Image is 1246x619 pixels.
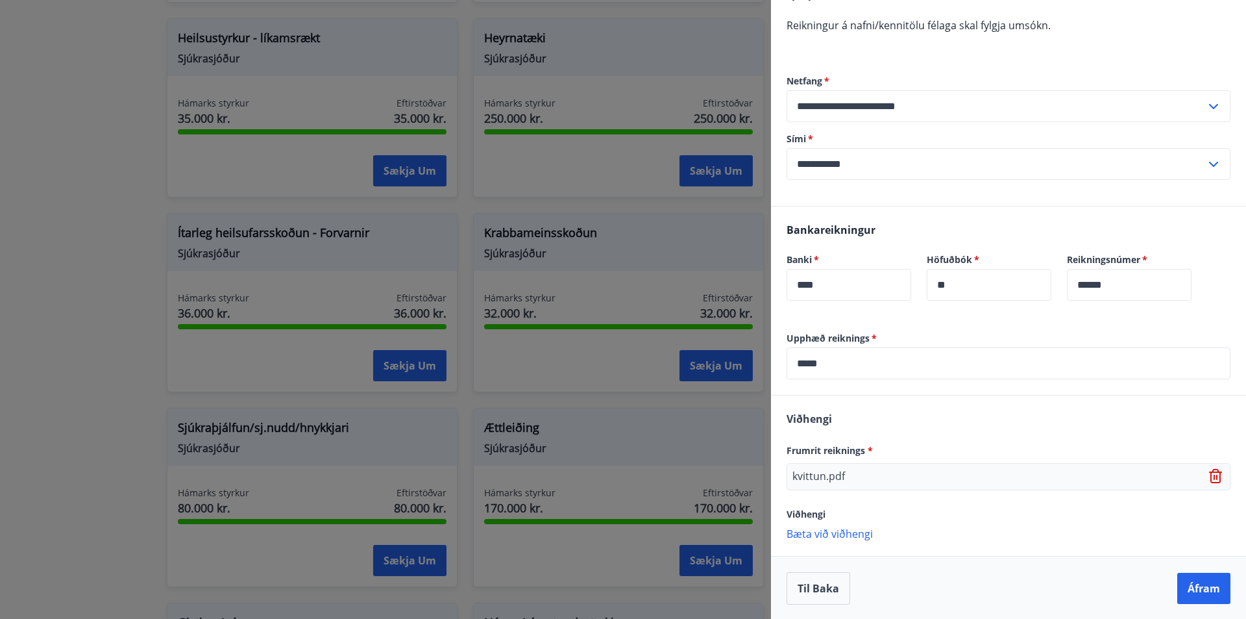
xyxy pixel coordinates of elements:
[787,223,875,237] span: Bankareikningur
[792,469,845,485] p: kvittun.pdf
[787,75,1230,88] label: Netfang
[1067,253,1191,266] label: Reikningsnúmer
[787,444,873,457] span: Frumrit reiknings
[787,347,1230,379] div: Upphæð reiknings
[787,133,1230,145] label: Sími
[787,253,911,266] label: Banki
[927,253,1051,266] label: Höfuðbók
[787,572,850,605] button: Til baka
[787,18,1051,32] span: Reikningur á nafni/kennitölu félaga skal fylgja umsókn.
[787,527,1230,540] p: Bæta við viðhengi
[1177,573,1230,604] button: Áfram
[787,332,1230,345] label: Upphæð reiknings
[787,412,832,426] span: Viðhengi
[787,508,825,520] span: Viðhengi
